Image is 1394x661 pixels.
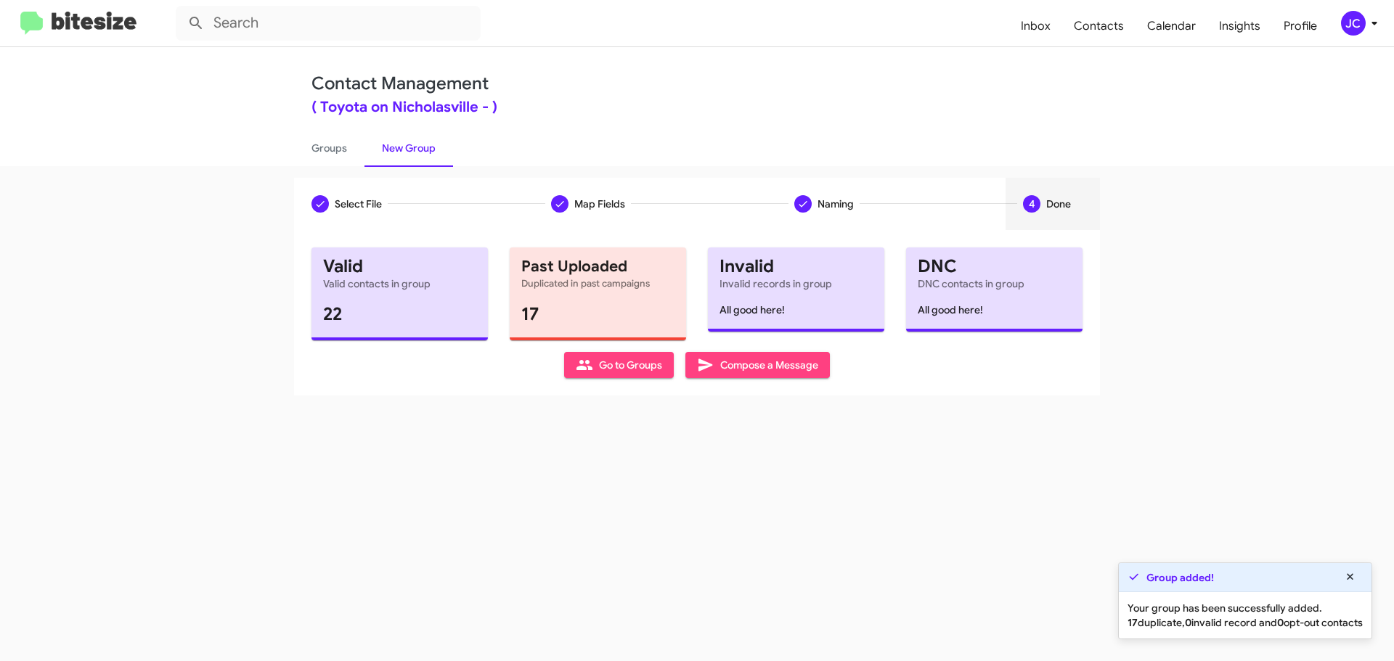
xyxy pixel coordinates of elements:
[918,276,1071,291] mat-card-subtitle: DNC contacts in group
[311,100,1083,115] div: ( Toyota on Nicholasville - )
[1272,5,1329,47] a: Profile
[720,276,873,291] mat-card-subtitle: Invalid records in group
[521,276,674,291] mat-card-subtitle: Duplicated in past campaigns
[1009,5,1062,47] a: Inbox
[918,303,983,316] span: All good here!
[1185,616,1191,629] b: 0
[1062,5,1136,47] a: Contacts
[720,259,873,274] mat-card-title: Invalid
[1329,11,1378,36] button: JC
[323,276,476,291] mat-card-subtitle: Valid contacts in group
[1207,5,1272,47] a: Insights
[1119,592,1371,639] div: Your group has been successfully added. duplicate, invalid record and opt-out contacts
[364,129,453,167] a: New Group
[521,303,674,326] h1: 17
[1277,616,1284,629] b: 0
[294,129,364,167] a: Groups
[1136,5,1207,47] a: Calendar
[323,303,476,326] h1: 22
[918,259,1071,274] mat-card-title: DNC
[720,303,785,316] span: All good here!
[576,352,662,378] span: Go to Groups
[685,352,830,378] button: Compose a Message
[1128,616,1138,629] b: 17
[311,73,489,94] a: Contact Management
[564,352,674,378] button: Go to Groups
[323,259,476,274] mat-card-title: Valid
[1146,570,1214,585] strong: Group added!
[176,6,481,41] input: Search
[521,259,674,274] mat-card-title: Past Uploaded
[1341,11,1366,36] div: JC
[697,352,818,378] span: Compose a Message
